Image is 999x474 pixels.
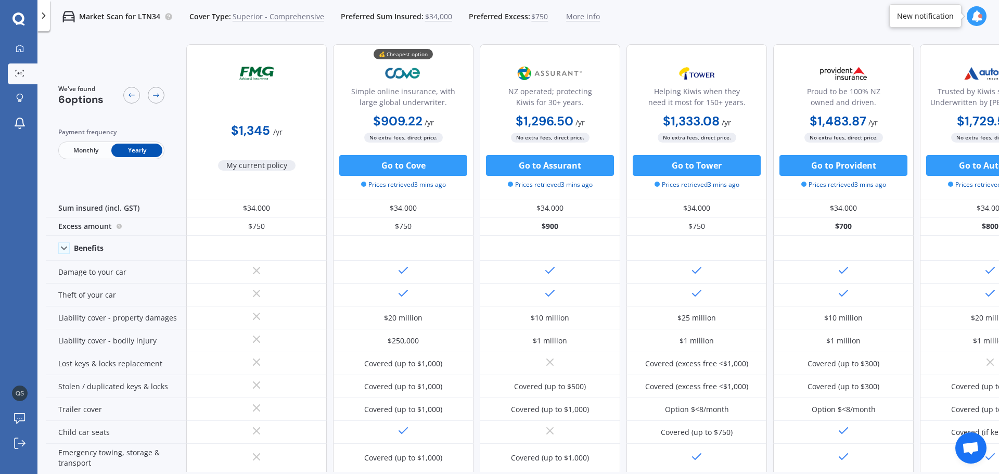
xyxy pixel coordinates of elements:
[46,284,186,306] div: Theft of your car
[333,199,473,217] div: $34,000
[273,127,283,137] span: / yr
[62,10,75,23] img: car.f15378c7a67c060ca3f3.svg
[58,127,164,137] div: Payment frequency
[58,84,104,94] span: We've found
[665,404,729,415] div: Option $<8/month
[46,199,186,217] div: Sum insured (incl. GST)
[645,358,748,369] div: Covered (excess free <$1,000)
[533,336,567,346] div: $1 million
[233,11,324,22] span: Superior - Comprehensive
[782,86,905,112] div: Proud to be 100% NZ owned and driven.
[635,86,758,112] div: Helping Kiwis when they need it most for 150+ years.
[388,336,419,346] div: $250,000
[186,217,327,236] div: $750
[531,11,548,22] span: $750
[779,155,907,176] button: Go to Provident
[566,11,600,22] span: More info
[373,113,422,129] b: $909.22
[374,49,433,59] div: 💰 Cheapest option
[511,404,589,415] div: Covered (up to $1,000)
[74,244,104,253] div: Benefits
[804,133,883,143] span: No extra fees, direct price.
[425,11,452,22] span: $34,000
[680,336,714,346] div: $1 million
[46,375,186,398] div: Stolen / duplicated keys & locks
[575,118,585,127] span: / yr
[826,336,861,346] div: $1 million
[364,453,442,463] div: Covered (up to $1,000)
[955,432,987,464] div: Open chat
[111,144,162,157] span: Yearly
[662,60,731,86] img: Tower.webp
[514,381,586,392] div: Covered (up to $500)
[655,180,739,189] span: Prices retrieved 3 mins ago
[489,86,611,112] div: NZ operated; protecting Kiwis for 30+ years.
[341,11,424,22] span: Preferred Sum Insured:
[425,118,434,127] span: / yr
[677,313,716,323] div: $25 million
[46,306,186,329] div: Liability cover - property damages
[645,381,748,392] div: Covered (excess free <$1,000)
[897,11,954,21] div: New notification
[810,113,866,129] b: $1,483.87
[333,217,473,236] div: $750
[342,86,465,112] div: Simple online insurance, with large global underwriter.
[361,180,446,189] span: Prices retrieved 3 mins ago
[186,199,327,217] div: $34,000
[808,358,879,369] div: Covered (up to $300)
[511,453,589,463] div: Covered (up to $1,000)
[12,386,28,401] img: f81568540699b6163f1da5beb172fe1c
[364,404,442,415] div: Covered (up to $1,000)
[364,381,442,392] div: Covered (up to $1,000)
[486,155,614,176] button: Go to Assurant
[516,60,584,86] img: Assurant.png
[658,133,736,143] span: No extra fees, direct price.
[801,180,886,189] span: Prices retrieved 3 mins ago
[46,329,186,352] div: Liability cover - bodily injury
[516,113,573,129] b: $1,296.50
[722,118,731,127] span: / yr
[189,11,231,22] span: Cover Type:
[222,60,291,86] img: FMG.png
[626,217,767,236] div: $750
[46,352,186,375] div: Lost keys & locks replacement
[384,313,422,323] div: $20 million
[773,199,914,217] div: $34,000
[60,144,111,157] span: Monthly
[46,261,186,284] div: Damage to your car
[808,381,879,392] div: Covered (up to $300)
[480,217,620,236] div: $900
[231,122,270,138] b: $1,345
[626,199,767,217] div: $34,000
[46,217,186,236] div: Excess amount
[661,427,733,438] div: Covered (up to $750)
[508,180,593,189] span: Prices retrieved 3 mins ago
[868,118,878,127] span: / yr
[79,11,160,22] p: Market Scan for LTN34
[46,444,186,472] div: Emergency towing, storage & transport
[369,60,438,86] img: Cove.webp
[339,155,467,176] button: Go to Cove
[480,199,620,217] div: $34,000
[531,313,569,323] div: $10 million
[46,421,186,444] div: Child car seats
[364,133,443,143] span: No extra fees, direct price.
[824,313,863,323] div: $10 million
[511,133,590,143] span: No extra fees, direct price.
[663,113,720,129] b: $1,333.08
[364,358,442,369] div: Covered (up to $1,000)
[58,93,104,106] span: 6 options
[812,404,876,415] div: Option $<8/month
[633,155,761,176] button: Go to Tower
[773,217,914,236] div: $700
[469,11,530,22] span: Preferred Excess:
[218,160,296,171] span: My current policy
[46,398,186,421] div: Trailer cover
[809,60,878,86] img: Provident.png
